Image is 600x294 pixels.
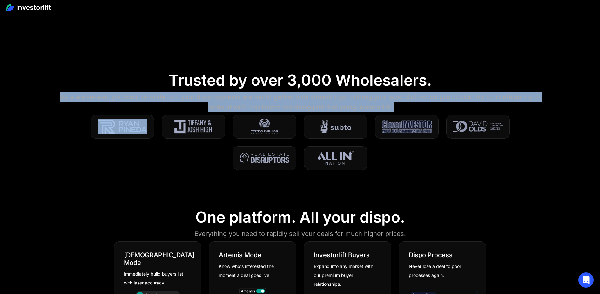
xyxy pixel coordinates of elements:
div: Trusted by over 3,000 Wholesalers. [169,71,432,89]
div: Everything you need to rapidly sell your deals for much higher prices. [194,229,406,239]
div: Artemis Mode [219,251,261,259]
div: Dispo Process [409,251,453,259]
div: Expand into any market with our premium buyer relationships. [314,262,377,289]
div: Never lose a deal to poor processes again. [409,262,472,280]
div: Know who's interested the moment a deal goes live. [219,262,282,280]
div: Investorlift Buyers [314,251,370,259]
div: As a wholesaler, you want to scale. But your dispo systems are tied together with shoestrings, ho... [60,92,540,112]
div: One platform. All your dispo. [195,208,405,226]
div: [DEMOGRAPHIC_DATA] Mode [124,251,194,266]
div: Open Intercom Messenger [578,272,594,288]
div: Immediately build buyers list with laser accuracy. [124,270,187,287]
